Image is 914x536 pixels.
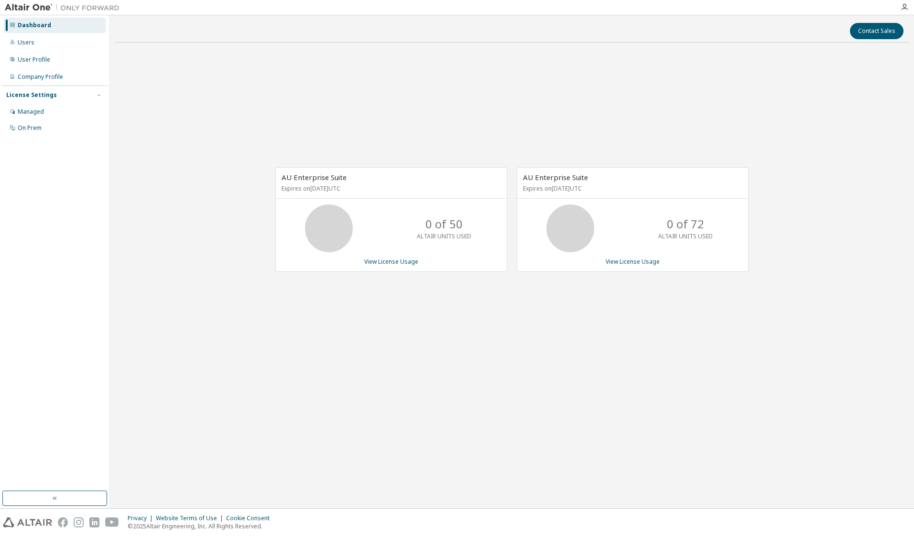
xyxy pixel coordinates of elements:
[156,515,226,522] div: Website Terms of Use
[128,522,275,530] p: © 2025 Altair Engineering, Inc. All Rights Reserved.
[18,124,42,132] div: On Prem
[667,216,704,232] p: 0 of 72
[18,39,34,46] div: Users
[58,517,68,527] img: facebook.svg
[226,515,275,522] div: Cookie Consent
[128,515,156,522] div: Privacy
[606,257,660,266] a: View License Usage
[5,3,124,12] img: Altair One
[105,517,119,527] img: youtube.svg
[850,23,903,39] button: Contact Sales
[18,73,63,81] div: Company Profile
[364,257,418,266] a: View License Usage
[658,232,713,240] p: ALTAIR UNITS USED
[282,184,499,193] p: Expires on [DATE] UTC
[523,172,588,182] span: AU Enterprise Suite
[18,56,50,64] div: User Profile
[89,517,99,527] img: linkedin.svg
[417,232,471,240] p: ALTAIR UNITS USED
[18,108,44,116] div: Managed
[6,91,57,99] div: License Settings
[425,216,463,232] p: 0 of 50
[3,517,52,527] img: altair_logo.svg
[282,172,347,182] span: AU Enterprise Suite
[18,21,51,29] div: Dashboard
[523,184,740,193] p: Expires on [DATE] UTC
[74,517,84,527] img: instagram.svg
